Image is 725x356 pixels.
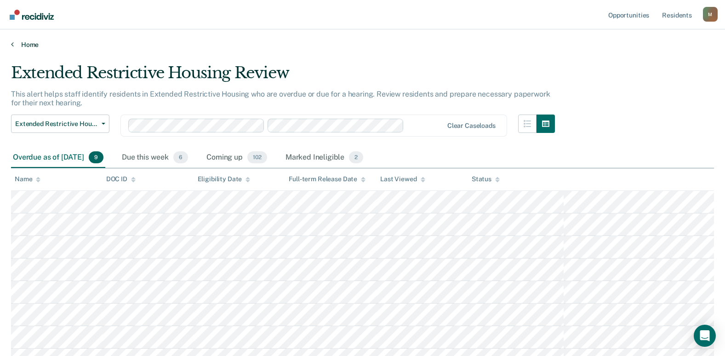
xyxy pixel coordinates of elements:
div: Name [15,175,40,183]
div: Overdue as of [DATE]9 [11,148,105,168]
div: Clear caseloads [447,122,496,130]
div: Full-term Release Date [289,175,365,183]
span: 102 [247,151,267,163]
div: Marked Ineligible2 [284,148,365,168]
div: Due this week6 [120,148,190,168]
button: Profile dropdown button [703,7,718,22]
div: Status [472,175,500,183]
div: DOC ID [106,175,136,183]
img: Recidiviz [10,10,54,20]
button: Extended Restrictive Housing Review [11,115,109,133]
div: M [703,7,718,22]
span: 2 [349,151,363,163]
div: Coming up102 [205,148,269,168]
div: Eligibility Date [198,175,251,183]
a: Home [11,40,714,49]
div: Open Intercom Messenger [694,325,716,347]
span: 9 [89,151,103,163]
div: Last Viewed [380,175,425,183]
span: Extended Restrictive Housing Review [15,120,98,128]
span: 6 [173,151,188,163]
p: This alert helps staff identify residents in Extended Restrictive Housing who are overdue or due ... [11,90,550,107]
div: Extended Restrictive Housing Review [11,63,555,90]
